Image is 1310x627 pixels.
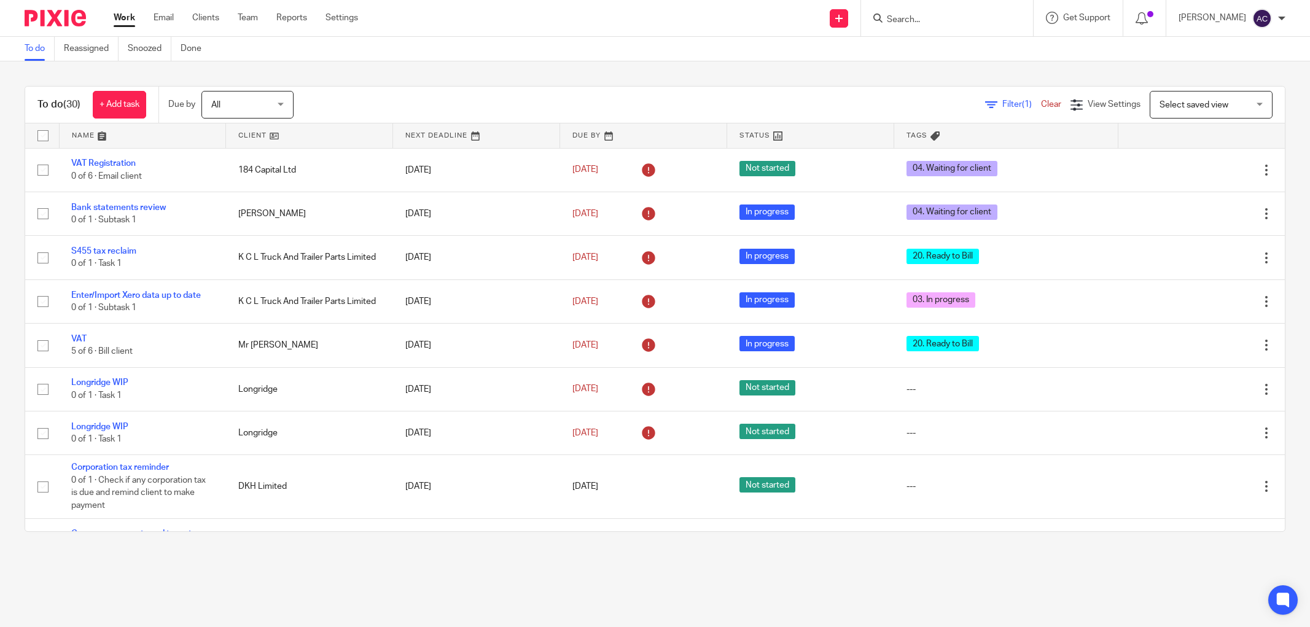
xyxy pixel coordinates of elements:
[226,236,393,279] td: K C L Truck And Trailer Parts Limited
[71,378,128,387] a: Longridge WIP
[168,98,195,111] p: Due by
[71,247,136,255] a: S455 tax reclaim
[1088,100,1140,109] span: View Settings
[393,148,560,192] td: [DATE]
[71,529,205,538] a: Company accounts and tax return
[71,423,128,431] a: Longridge WIP
[906,249,979,264] span: 20. Ready to Bill
[739,161,795,176] span: Not started
[326,12,358,24] a: Settings
[572,385,598,394] span: [DATE]
[226,192,393,235] td: [PERSON_NAME]
[906,292,975,308] span: 03. In progress
[906,427,1105,439] div: ---
[226,455,393,518] td: DKH Limited
[739,424,795,439] span: Not started
[906,161,997,176] span: 04. Waiting for client
[906,383,1105,395] div: ---
[25,10,86,26] img: Pixie
[1002,100,1041,109] span: Filter
[739,380,795,395] span: Not started
[393,367,560,411] td: [DATE]
[393,192,560,235] td: [DATE]
[1022,100,1032,109] span: (1)
[71,435,122,443] span: 0 of 1 · Task 1
[906,132,927,139] span: Tags
[393,518,560,562] td: [DATE]
[739,477,795,493] span: Not started
[572,166,598,174] span: [DATE]
[226,518,393,562] td: [PERSON_NAME] & Co Ltd
[71,476,206,510] span: 0 of 1 · Check if any corporation tax is due and remind client to make payment
[71,335,87,343] a: VAT
[181,37,211,61] a: Done
[154,12,174,24] a: Email
[71,159,136,168] a: VAT Registration
[63,99,80,109] span: (30)
[393,236,560,279] td: [DATE]
[226,148,393,192] td: 184 Capital Ltd
[572,429,598,437] span: [DATE]
[211,101,220,109] span: All
[71,172,142,181] span: 0 of 6 · Email client
[226,367,393,411] td: Longridge
[739,249,795,264] span: In progress
[393,411,560,455] td: [DATE]
[572,341,598,349] span: [DATE]
[37,98,80,111] h1: To do
[71,203,166,212] a: Bank statements review
[739,204,795,220] span: In progress
[226,411,393,455] td: Longridge
[192,12,219,24] a: Clients
[739,292,795,308] span: In progress
[71,391,122,400] span: 0 of 1 · Task 1
[739,336,795,351] span: In progress
[276,12,307,24] a: Reports
[393,279,560,323] td: [DATE]
[238,12,258,24] a: Team
[25,37,55,61] a: To do
[128,37,171,61] a: Snoozed
[71,216,136,224] span: 0 of 1 · Subtask 1
[572,253,598,262] span: [DATE]
[1160,101,1228,109] span: Select saved view
[226,279,393,323] td: K C L Truck And Trailer Parts Limited
[71,303,136,312] span: 0 of 1 · Subtask 1
[1041,100,1061,109] a: Clear
[393,324,560,367] td: [DATE]
[93,91,146,119] a: + Add task
[906,204,997,220] span: 04. Waiting for client
[71,463,169,472] a: Corporation tax reminder
[71,348,133,356] span: 5 of 6 · Bill client
[1179,12,1246,24] p: [PERSON_NAME]
[114,12,135,24] a: Work
[886,15,996,26] input: Search
[572,297,598,306] span: [DATE]
[71,291,201,300] a: Enter/Import Xero data up to date
[572,209,598,218] span: [DATE]
[64,37,119,61] a: Reassigned
[572,482,598,491] span: [DATE]
[906,480,1105,493] div: ---
[393,455,560,518] td: [DATE]
[71,260,122,268] span: 0 of 1 · Task 1
[226,324,393,367] td: Mr [PERSON_NAME]
[1063,14,1110,22] span: Get Support
[1252,9,1272,28] img: svg%3E
[906,336,979,351] span: 20. Ready to Bill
